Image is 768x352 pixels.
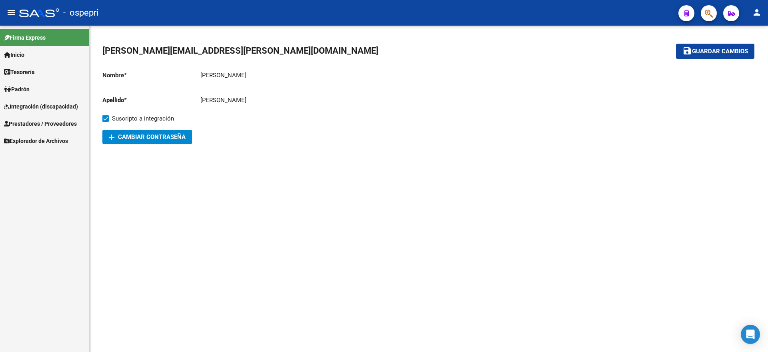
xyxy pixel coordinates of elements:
[4,68,35,76] span: Tesorería
[4,102,78,111] span: Integración (discapacidad)
[102,46,378,56] span: [PERSON_NAME][EMAIL_ADDRESS][PERSON_NAME][DOMAIN_NAME]
[109,133,186,141] span: Cambiar Contraseña
[4,137,68,145] span: Explorador de Archivos
[752,8,762,17] mat-icon: person
[4,33,46,42] span: Firma Express
[741,325,760,344] div: Open Intercom Messenger
[102,96,200,105] p: Apellido
[6,8,16,17] mat-icon: menu
[4,119,77,128] span: Prestadores / Proveedores
[692,48,748,55] span: Guardar cambios
[4,50,24,59] span: Inicio
[112,114,174,123] span: Suscripto a integración
[676,44,754,58] button: Guardar cambios
[107,133,116,142] mat-icon: add
[682,46,692,56] mat-icon: save
[4,85,30,94] span: Padrón
[63,4,98,22] span: - ospepri
[102,130,192,144] button: Cambiar Contraseña
[102,71,200,80] p: Nombre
